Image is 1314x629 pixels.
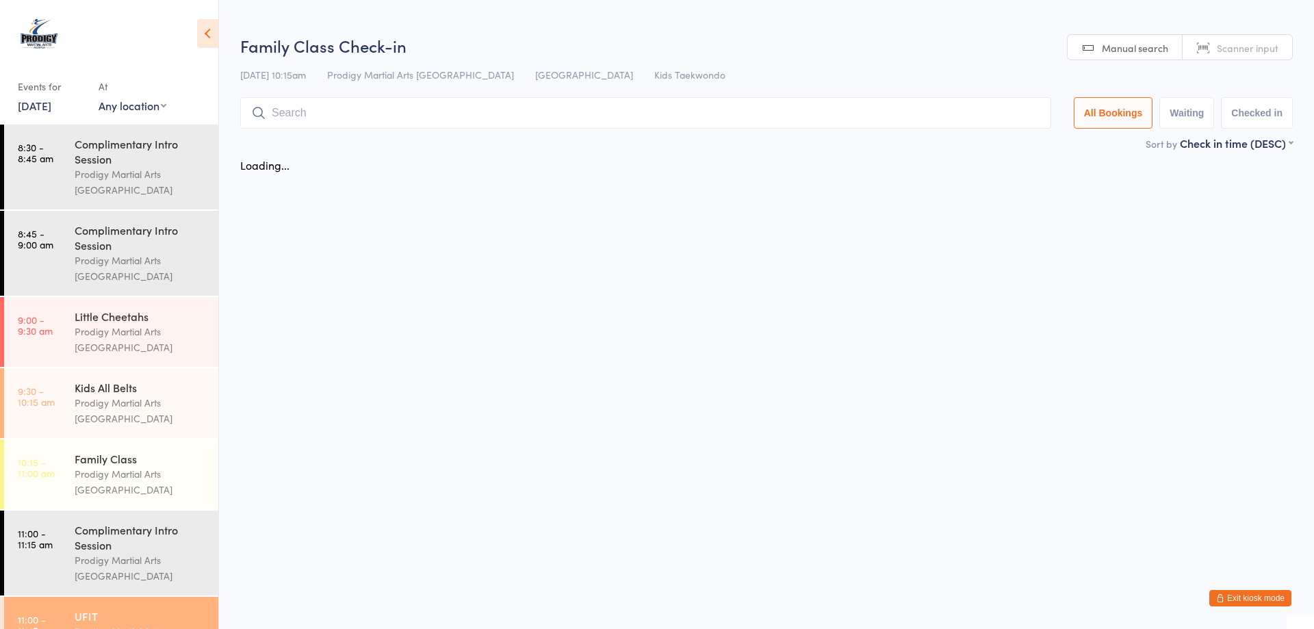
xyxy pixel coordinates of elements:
[240,157,289,172] div: Loading...
[1209,590,1291,606] button: Exit kiosk mode
[99,75,166,98] div: At
[4,211,218,296] a: 8:45 -9:00 amComplimentary Intro SessionProdigy Martial Arts [GEOGRAPHIC_DATA]
[14,10,65,62] img: Prodigy Martial Arts Seven Hills
[1180,136,1293,151] div: Check in time (DESC)
[18,228,53,250] time: 8:45 - 9:00 am
[75,395,207,426] div: Prodigy Martial Arts [GEOGRAPHIC_DATA]
[18,75,85,98] div: Events for
[75,324,207,355] div: Prodigy Martial Arts [GEOGRAPHIC_DATA]
[75,166,207,198] div: Prodigy Martial Arts [GEOGRAPHIC_DATA]
[18,314,53,336] time: 9:00 - 9:30 am
[18,385,55,407] time: 9:30 - 10:15 am
[4,297,218,367] a: 9:00 -9:30 amLittle CheetahsProdigy Martial Arts [GEOGRAPHIC_DATA]
[1221,97,1293,129] button: Checked in
[75,309,207,324] div: Little Cheetahs
[75,552,207,584] div: Prodigy Martial Arts [GEOGRAPHIC_DATA]
[75,222,207,253] div: Complimentary Intro Session
[75,608,207,624] div: UFIT
[18,142,53,164] time: 8:30 - 8:45 am
[240,68,306,81] span: [DATE] 10:15am
[75,380,207,395] div: Kids All Belts
[1146,137,1177,151] label: Sort by
[75,136,207,166] div: Complimentary Intro Session
[75,451,207,466] div: Family Class
[240,97,1051,129] input: Search
[654,68,725,81] span: Kids Taekwondo
[1074,97,1153,129] button: All Bookings
[4,511,218,595] a: 11:00 -11:15 amComplimentary Intro SessionProdigy Martial Arts [GEOGRAPHIC_DATA]
[535,68,633,81] span: [GEOGRAPHIC_DATA]
[18,98,51,113] a: [DATE]
[18,528,53,550] time: 11:00 - 11:15 am
[1102,41,1168,55] span: Manual search
[240,34,1293,57] h2: Family Class Check-in
[327,68,514,81] span: Prodigy Martial Arts [GEOGRAPHIC_DATA]
[1217,41,1278,55] span: Scanner input
[1159,97,1214,129] button: Waiting
[4,439,218,509] a: 10:15 -11:00 amFamily ClassProdigy Martial Arts [GEOGRAPHIC_DATA]
[75,253,207,284] div: Prodigy Martial Arts [GEOGRAPHIC_DATA]
[4,125,218,209] a: 8:30 -8:45 amComplimentary Intro SessionProdigy Martial Arts [GEOGRAPHIC_DATA]
[75,522,207,552] div: Complimentary Intro Session
[4,368,218,438] a: 9:30 -10:15 amKids All BeltsProdigy Martial Arts [GEOGRAPHIC_DATA]
[75,466,207,498] div: Prodigy Martial Arts [GEOGRAPHIC_DATA]
[99,98,166,113] div: Any location
[18,457,55,478] time: 10:15 - 11:00 am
